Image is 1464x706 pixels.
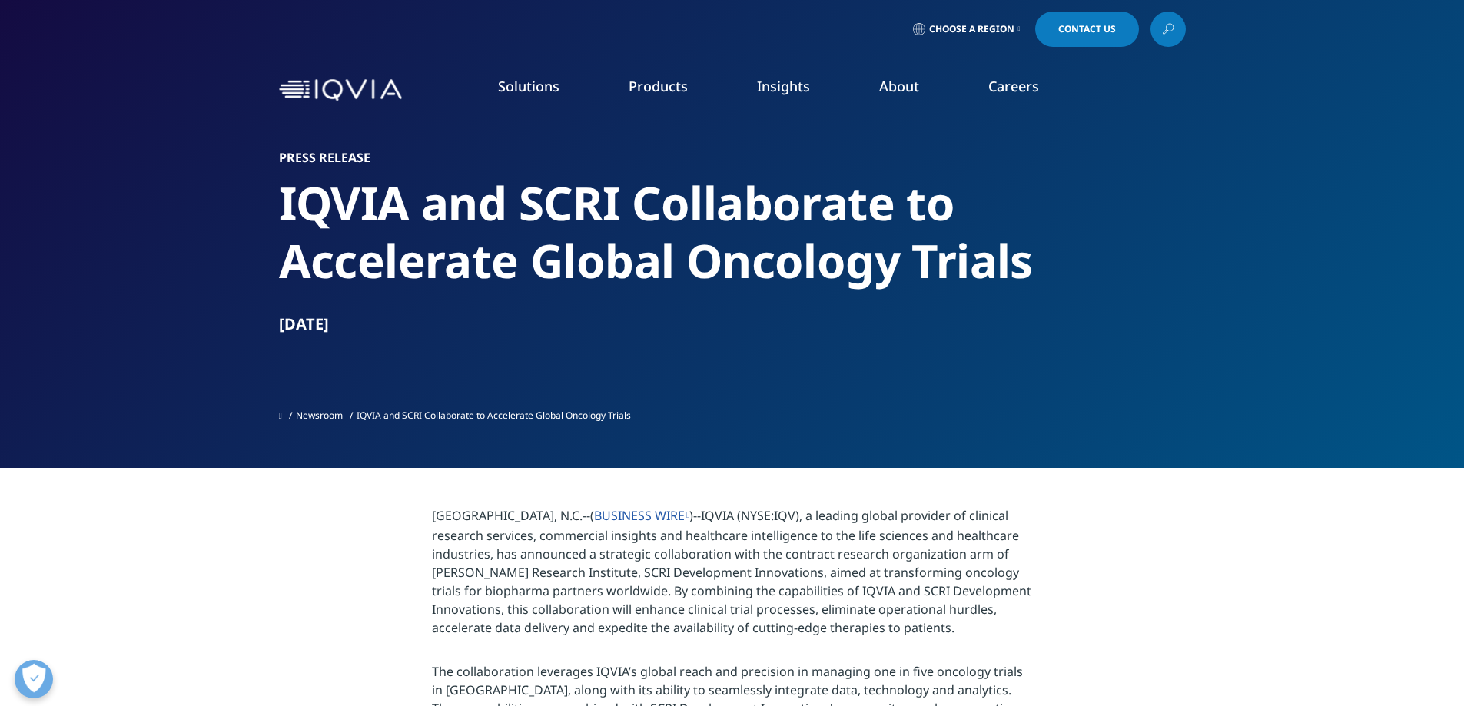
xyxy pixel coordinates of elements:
[279,174,1186,290] h2: IQVIA and SCRI Collaborate to Accelerate Global Oncology Trials
[498,77,559,95] a: Solutions
[432,507,701,524] span: [GEOGRAPHIC_DATA], N.C.--( )--
[988,77,1039,95] a: Careers
[408,54,1186,126] nav: Primary
[1058,25,1116,34] span: Contact Us
[279,150,1186,165] h1: Press Release
[432,506,1032,646] p: IQVIA (NYSE:IQV), a leading global provider of clinical research services, commercial insights an...
[879,77,919,95] a: About
[757,77,810,95] a: Insights
[629,77,688,95] a: Products
[279,313,1186,335] div: [DATE]
[279,79,402,101] img: IQVIA Healthcare Information Technology and Pharma Clinical Research Company
[594,507,689,524] a: BUSINESS WIRE
[929,23,1014,35] span: Choose a Region
[1035,12,1139,47] a: Contact Us
[15,660,53,698] button: Open Preferences
[357,409,631,422] span: IQVIA and SCRI Collaborate to Accelerate Global Oncology Trials
[296,409,343,422] a: Newsroom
